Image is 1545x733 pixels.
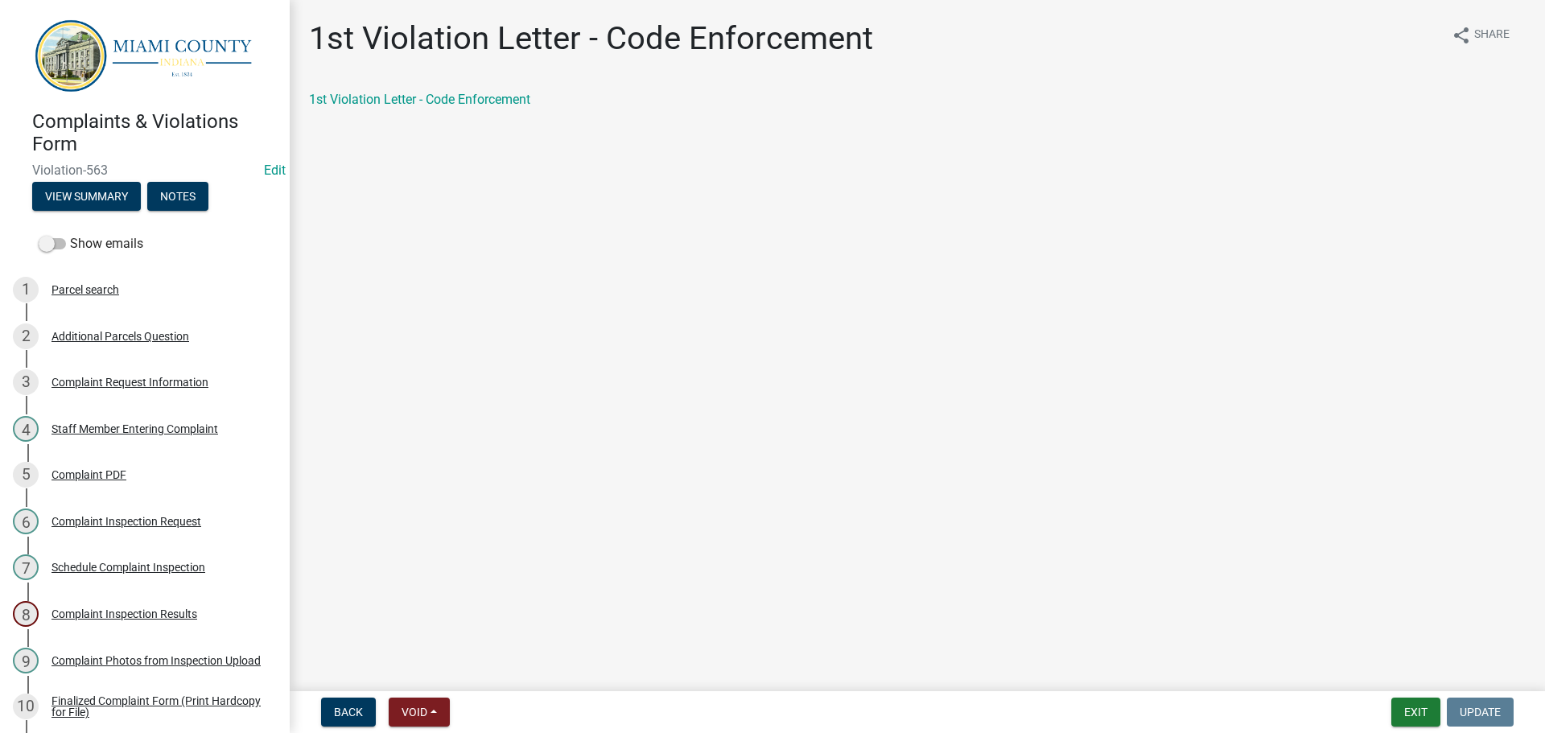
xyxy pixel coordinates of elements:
img: Miami County, Indiana [32,17,264,93]
i: share [1452,26,1471,45]
div: Schedule Complaint Inspection [51,562,205,573]
div: 5 [13,462,39,488]
a: Edit [264,163,286,178]
div: 2 [13,323,39,349]
span: Update [1460,706,1501,719]
div: 9 [13,648,39,673]
div: 6 [13,509,39,534]
div: Staff Member Entering Complaint [51,423,218,434]
span: Share [1474,26,1510,45]
div: Complaint Request Information [51,377,208,388]
button: Void [389,698,450,727]
div: Complaint PDF [51,469,126,480]
button: Notes [147,182,208,211]
div: Complaint Inspection Results [51,608,197,620]
button: Exit [1391,698,1440,727]
button: Back [321,698,376,727]
span: Back [334,706,363,719]
h1: 1st Violation Letter - Code Enforcement [309,19,873,58]
div: Finalized Complaint Form (Print Hardcopy for File) [51,695,264,718]
div: 3 [13,369,39,395]
div: Additional Parcels Question [51,331,189,342]
div: 7 [13,554,39,580]
span: Void [402,706,427,719]
button: View Summary [32,182,141,211]
div: 1 [13,277,39,303]
label: Show emails [39,234,143,253]
wm-modal-confirm: Edit Application Number [264,163,286,178]
span: Violation-563 [32,163,257,178]
div: Complaint Inspection Request [51,516,201,527]
h4: Complaints & Violations Form [32,110,277,157]
a: 1st Violation Letter - Code Enforcement [309,92,530,107]
div: 4 [13,416,39,442]
div: 8 [13,601,39,627]
wm-modal-confirm: Summary [32,191,141,204]
div: Complaint Photos from Inspection Upload [51,655,261,666]
div: 10 [13,694,39,719]
wm-modal-confirm: Notes [147,191,208,204]
button: shareShare [1439,19,1522,51]
div: Parcel search [51,284,119,295]
button: Update [1447,698,1514,727]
